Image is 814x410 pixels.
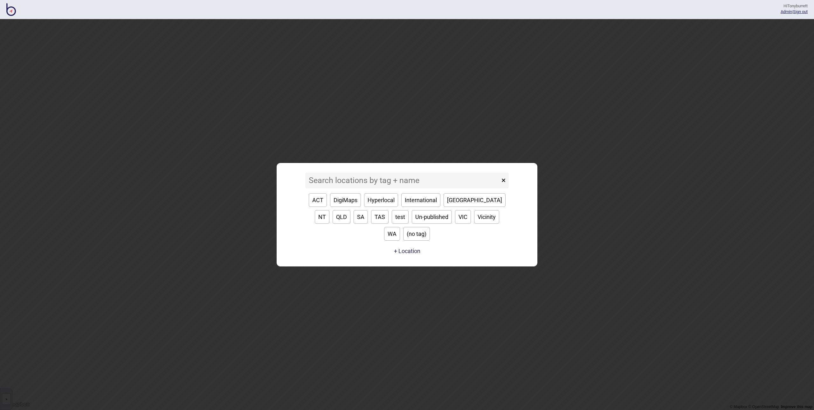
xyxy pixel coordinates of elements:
[455,210,471,224] button: VIC
[474,210,499,224] button: Vicinity
[392,245,422,257] a: + Location
[401,193,440,207] button: International
[412,210,452,224] button: Un-published
[394,248,420,254] button: + Location
[315,210,329,224] button: NT
[781,9,792,14] a: Admin
[330,193,361,207] button: DigiMaps
[444,193,506,207] button: [GEOGRAPHIC_DATA]
[793,9,808,14] button: Sign out
[781,3,808,9] div: Hi Tonyburrett
[309,193,327,207] button: ACT
[371,210,389,224] button: TAS
[354,210,368,224] button: SA
[781,9,793,14] span: |
[333,210,350,224] button: QLD
[6,3,16,16] img: BindiMaps CMS
[498,173,509,188] button: ×
[305,173,500,188] input: Search locations by tag + name
[392,210,409,224] button: test
[384,227,400,241] button: WA
[403,227,430,241] button: (no tag)
[364,193,398,207] button: Hyperlocal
